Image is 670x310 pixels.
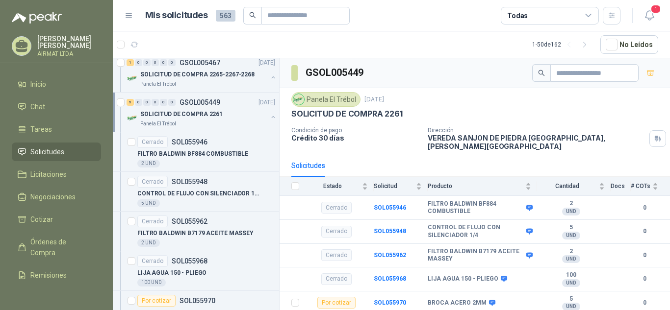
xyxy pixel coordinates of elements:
p: CONTROL DE FLUJO CON SILENCIADOR 1/4 [137,189,259,198]
div: 0 [143,99,151,106]
b: 100 [537,271,605,279]
span: Cotizar [30,214,53,225]
button: 1 [641,7,658,24]
div: Panela El Trébol [291,92,361,107]
a: Inicio [12,75,101,94]
p: SOL055948 [172,178,207,185]
div: Cerrado [137,255,168,267]
div: 0 [135,59,142,66]
span: # COTs [631,183,650,190]
div: 2 UND [137,160,160,167]
div: Cerrado [137,176,168,188]
div: UND [562,232,580,239]
a: SOL055946 [374,204,406,211]
a: Cotizar [12,210,101,229]
div: 0 [143,59,151,66]
div: 0 [160,99,167,106]
a: CerradoSOL055946FILTRO BALDWIN BF884 COMBUSTIBLE2 UND [113,132,279,172]
div: 1 [127,59,134,66]
p: AIRMAT LTDA [37,51,101,57]
img: Company Logo [127,72,138,84]
b: LIJA AGUA 150 - PLIEGO [428,275,498,283]
p: [DATE] [258,58,275,68]
th: # COTs [631,177,670,196]
div: 0 [152,59,159,66]
div: Cerrado [137,215,168,227]
th: Producto [428,177,537,196]
div: 0 [168,59,176,66]
span: Órdenes de Compra [30,237,92,258]
p: GSOL005449 [180,99,220,106]
b: FILTRO BALDWIN BF884 COMBUSTIBLE [428,200,524,215]
a: 1 0 0 0 0 0 GSOL005467[DATE] Company LogoSOLICITUD DE COMPRA 2265-2267-2268Panela El Trébol [127,57,277,88]
b: 5 [537,295,605,303]
p: Dirección [428,127,645,134]
a: SOL055970 [374,299,406,306]
span: Inicio [30,79,46,90]
div: 0 [168,99,176,106]
a: Remisiones [12,266,101,285]
span: Negociaciones [30,191,76,202]
p: [DATE] [364,95,384,104]
p: LIJA AGUA 150 - PLIEGO [137,268,206,278]
b: CONTROL DE FLUJO CON SILENCIADOR 1/4 [428,224,524,239]
b: SOL055948 [374,228,406,235]
span: search [249,12,256,19]
p: SOL055946 [172,139,207,145]
div: UND [562,208,580,215]
b: BROCA ACERO 2MM [428,299,487,307]
div: Cerrado [321,249,352,261]
th: Solicitud [374,177,428,196]
div: Por cotizar [137,295,176,307]
span: search [538,70,545,76]
div: UND [562,279,580,287]
b: 0 [631,203,658,213]
a: Chat [12,97,101,116]
b: 0 [631,227,658,236]
div: 100 UND [137,279,166,286]
span: Producto [428,183,523,190]
div: 0 [160,59,167,66]
a: SOL055968 [374,275,406,282]
div: Cerrado [321,202,352,214]
p: Crédito 30 días [291,134,420,142]
a: CerradoSOL055948CONTROL DE FLUJO CON SILENCIADOR 1/45 UND [113,172,279,212]
div: UND [562,255,580,263]
b: 0 [631,298,658,308]
div: 5 [127,99,134,106]
div: 0 [135,99,142,106]
a: Licitaciones [12,165,101,184]
a: Solicitudes [12,143,101,161]
th: Docs [611,177,631,196]
span: Estado [305,183,360,190]
b: 0 [631,251,658,260]
p: Panela El Trébol [140,120,176,128]
div: Solicitudes [291,160,325,171]
p: SOL055968 [172,258,207,264]
div: 1 - 50 de 162 [532,37,593,52]
a: CerradoSOL055968LIJA AGUA 150 - PLIEGO100 UND [113,251,279,291]
div: Por cotizar [317,297,356,309]
div: Cerrado [321,273,352,285]
p: SOL055962 [172,218,207,225]
b: 5 [537,224,605,232]
img: Company Logo [293,94,304,105]
h3: GSOL005449 [306,65,365,80]
p: VEREDA SANJON DE PIEDRA [GEOGRAPHIC_DATA] , [PERSON_NAME][GEOGRAPHIC_DATA] [428,134,645,150]
span: Tareas [30,124,52,135]
a: Órdenes de Compra [12,233,101,262]
span: Solicitud [374,183,414,190]
p: Panela El Trébol [140,80,176,88]
th: Estado [305,177,374,196]
img: Company Logo [127,112,138,124]
img: Logo peakr [12,12,62,24]
a: SOL055962 [374,252,406,259]
p: [PERSON_NAME] [PERSON_NAME] [37,35,101,49]
p: SOLICITUD DE COMPRA 2261 [291,109,403,119]
span: 563 [216,10,235,22]
span: Chat [30,101,45,112]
